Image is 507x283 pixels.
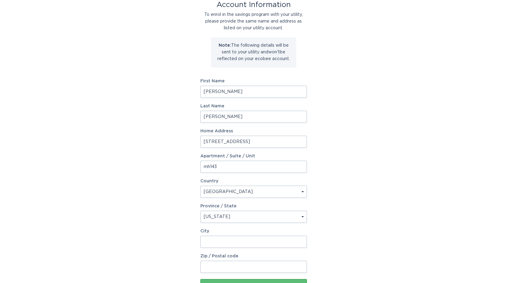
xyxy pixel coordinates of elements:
div: To enrol in the savings program with your utility, please provide the same name and address as li... [200,11,307,31]
label: Last Name [200,104,307,108]
label: City [200,229,307,233]
div: Account Information [200,2,307,8]
label: First Name [200,79,307,83]
p: The following details will be sent to your utility and won't be reflected on your ecobee account. [216,42,292,62]
strong: Note: [219,43,231,48]
label: Home Address [200,129,307,133]
label: Zip / Postal code [200,254,307,258]
label: Province / State [200,204,237,208]
label: Apartment / Suite / Unit [200,154,307,158]
label: Country [200,179,218,183]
